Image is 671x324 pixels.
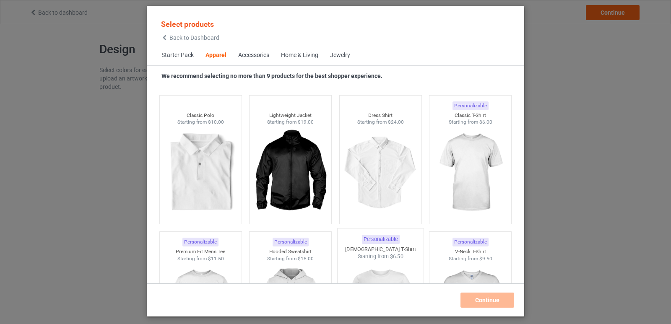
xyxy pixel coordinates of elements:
[338,246,424,253] div: [DEMOGRAPHIC_DATA] T-Shirt
[429,112,511,119] div: Classic T-Shirt
[479,256,492,262] span: $9.50
[156,45,200,65] span: Starter Pack
[433,126,508,220] img: regular.jpg
[479,119,492,125] span: $6.00
[161,73,382,79] strong: We recommend selecting no more than 9 products for the best shopper experience.
[163,126,238,220] img: regular.jpg
[169,34,219,41] span: Back to Dashboard
[330,51,350,60] div: Jewelry
[429,248,511,255] div: V-Neck T-Shirt
[453,238,489,246] div: Personalizable
[453,101,489,110] div: Personalizable
[250,119,331,126] div: Starting from
[281,51,318,60] div: Home & Living
[340,112,421,119] div: Dress Shirt
[208,119,224,125] span: $10.00
[160,119,242,126] div: Starting from
[340,119,421,126] div: Starting from
[160,248,242,255] div: Premium Fit Mens Tee
[388,119,404,125] span: $24.00
[208,256,224,262] span: $11.50
[182,238,218,246] div: Personalizable
[343,126,418,220] img: regular.jpg
[390,254,403,260] span: $6.50
[250,112,331,119] div: Lightweight Jacket
[205,51,226,60] div: Apparel
[238,51,269,60] div: Accessories
[338,253,424,260] div: Starting from
[161,20,214,29] span: Select products
[160,255,242,262] div: Starting from
[429,255,511,262] div: Starting from
[298,256,314,262] span: $15.00
[250,255,331,262] div: Starting from
[362,235,399,244] div: Personalizable
[429,119,511,126] div: Starting from
[298,119,314,125] span: $19.00
[160,112,242,119] div: Classic Polo
[253,126,328,220] img: regular.jpg
[250,248,331,255] div: Hooded Sweatshirt
[273,238,309,246] div: Personalizable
